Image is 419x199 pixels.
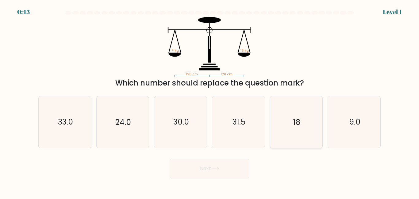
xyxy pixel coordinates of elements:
text: 24.0 [115,117,131,127]
text: 33.0 [58,117,73,127]
div: Level 1 [383,7,402,17]
text: 31.5 [233,117,245,127]
text: 30.0 [173,117,189,127]
text: 9.0 [349,117,360,127]
tspan: 120 cm [221,72,233,77]
div: Which number should replace the question mark? [42,78,377,89]
button: Next [170,159,249,178]
tspan: 120 cm [186,72,198,77]
tspan: ? kg [171,48,179,53]
div: 0:43 [17,7,30,17]
tspan: 18 kg [240,48,249,53]
text: 18 [293,117,300,127]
